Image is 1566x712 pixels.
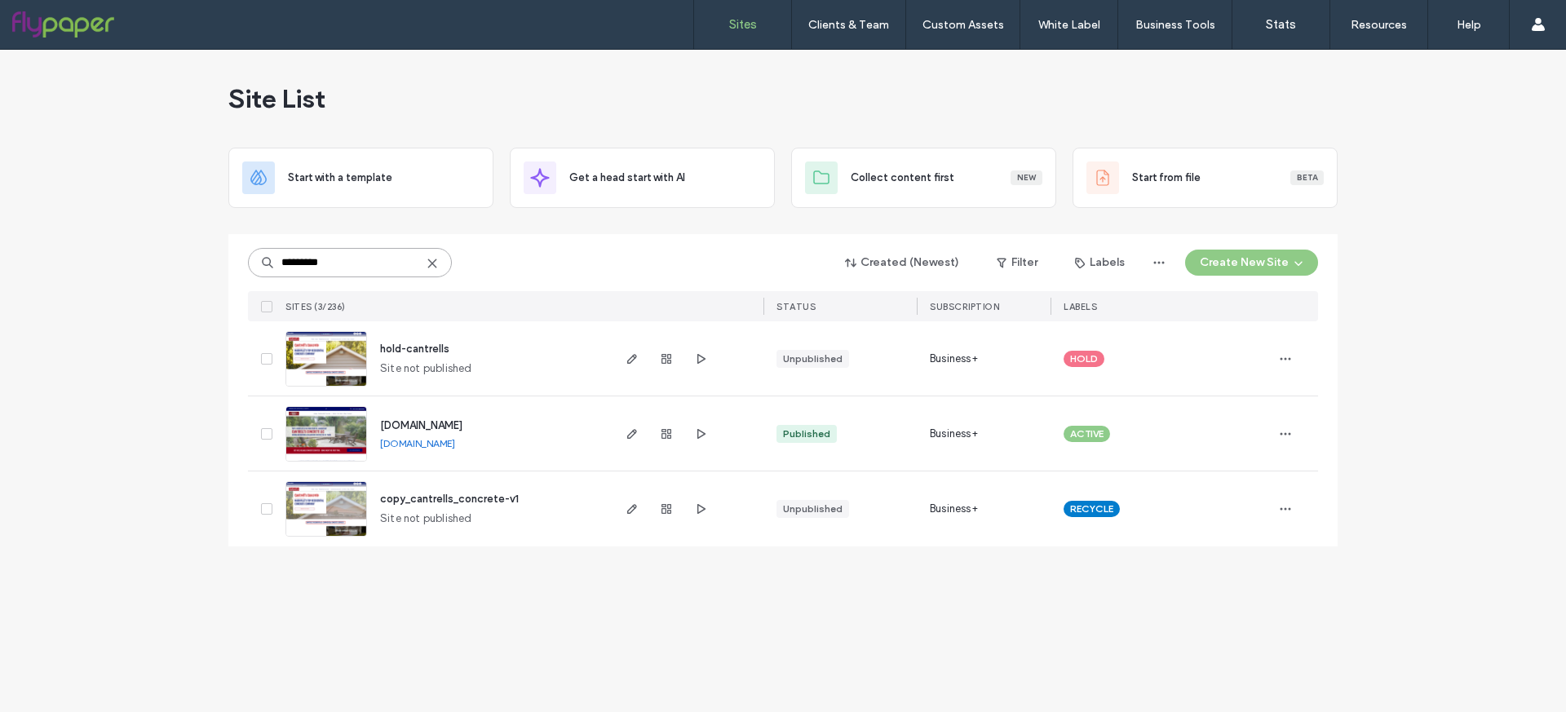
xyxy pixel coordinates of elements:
label: Stats [1266,17,1296,32]
span: LABELS [1064,301,1097,312]
div: Unpublished [783,502,843,516]
a: [DOMAIN_NAME] [380,419,462,431]
label: Clients & Team [808,18,889,32]
label: Sites [729,17,757,32]
span: Site List [228,82,325,115]
div: Start with a template [228,148,493,208]
button: Created (Newest) [831,250,974,276]
div: Collect content firstNew [791,148,1056,208]
span: ACTIVE [1070,427,1104,441]
span: Site not published [380,511,472,527]
a: hold-cantrells [380,343,449,355]
span: SUBSCRIPTION [930,301,999,312]
button: Labels [1060,250,1139,276]
div: Published [783,427,830,441]
span: Help [38,11,71,26]
span: HOLD [1070,352,1098,366]
div: Start from fileBeta [1073,148,1338,208]
button: Create New Site [1185,250,1318,276]
label: Resources [1351,18,1407,32]
span: Get a head start with AI [569,170,685,186]
span: RECYCLE [1070,502,1113,516]
div: Unpublished [783,352,843,366]
label: Help [1457,18,1481,32]
span: Business+ [930,501,978,517]
div: Beta [1290,170,1324,185]
span: Site not published [380,360,472,377]
span: Start with a template [288,170,392,186]
span: Business+ [930,351,978,367]
label: Business Tools [1135,18,1215,32]
span: Collect content first [851,170,954,186]
label: White Label [1038,18,1100,32]
button: Filter [980,250,1054,276]
a: copy_cantrells_concrete-v1 [380,493,519,505]
span: SITES (3/236) [285,301,346,312]
span: STATUS [776,301,816,312]
a: [DOMAIN_NAME] [380,437,455,449]
div: New [1011,170,1042,185]
label: Custom Assets [922,18,1004,32]
span: Business+ [930,426,978,442]
div: Get a head start with AI [510,148,775,208]
span: Start from file [1132,170,1201,186]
